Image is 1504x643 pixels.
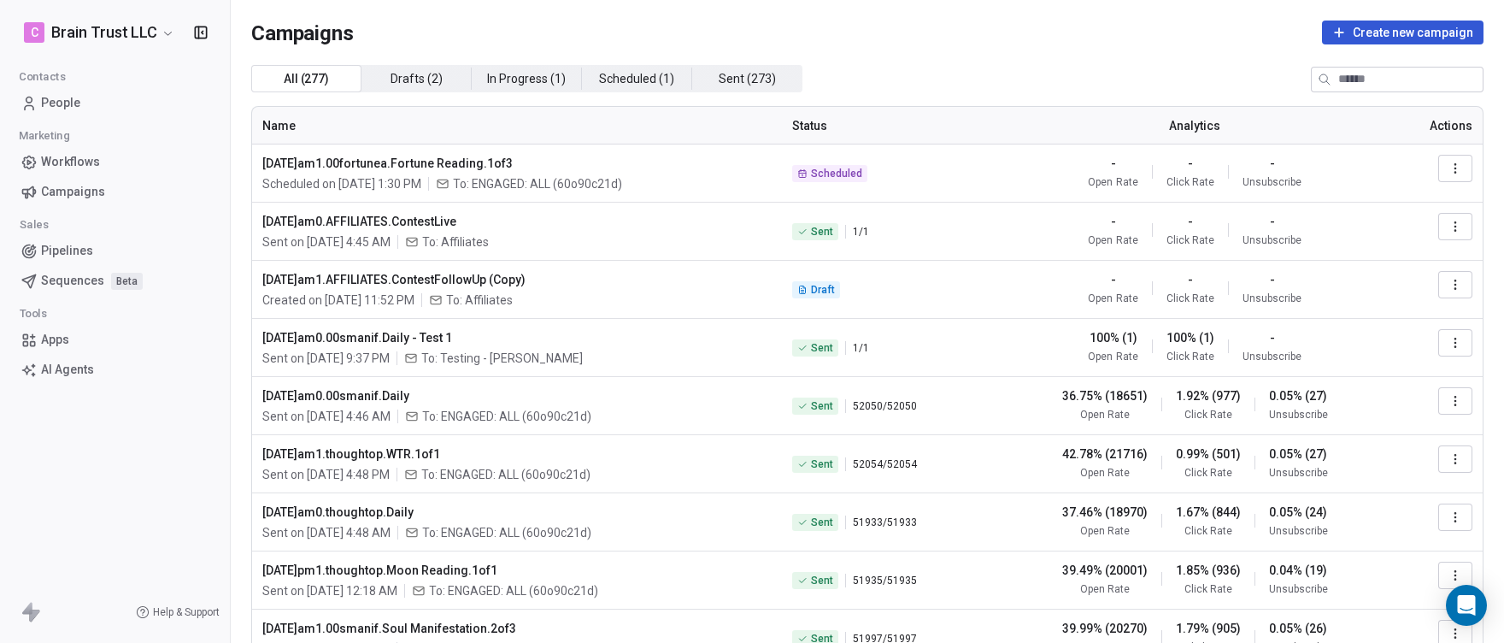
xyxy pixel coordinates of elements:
[262,582,397,599] span: Sent on [DATE] 12:18 AM
[1088,233,1137,247] span: Open Rate
[262,408,391,425] span: Sent on [DATE] 4:46 AM
[1269,445,1327,463] span: 0.05% (27)
[1062,387,1148,404] span: 36.75% (18651)
[14,326,216,354] a: Apps
[1322,21,1483,44] button: Create new campaign
[391,70,443,88] span: Drafts ( 2 )
[41,242,93,260] span: Pipelines
[1188,155,1193,172] span: -
[41,331,69,349] span: Apps
[853,574,917,587] span: 51935 / 51935
[811,457,833,471] span: Sent
[1270,329,1275,346] span: -
[14,89,216,117] a: People
[599,70,674,88] span: Scheduled ( 1 )
[1270,271,1275,288] span: -
[1243,350,1301,363] span: Unsubscribe
[262,350,390,367] span: Sent on [DATE] 9:37 PM
[1111,271,1116,288] span: -
[1080,582,1130,596] span: Open Rate
[262,292,414,309] span: Created on [DATE] 11:52 PM
[41,153,100,171] span: Workflows
[1188,213,1193,230] span: -
[153,605,220,619] span: Help & Support
[1269,408,1328,422] span: Unsubscribe
[853,399,917,413] span: 52050 / 52050
[1269,387,1327,404] span: 0.05% (27)
[453,175,622,192] span: To: ENGAGED: ALL (60o90c21d)
[853,516,917,529] span: 51933 / 51933
[136,605,220,619] a: Help & Support
[811,516,833,529] span: Sent
[422,408,591,425] span: To: ENGAGED: ALL (60o90c21d)
[262,155,772,172] span: [DATE]am1.00fortunea.Fortune Reading.1of3
[262,504,772,521] span: [DATE]am0.thoughtop.Daily
[41,183,105,201] span: Campaigns
[1395,107,1483,145] th: Actions
[487,70,566,88] span: In Progress ( 1 )
[14,148,216,176] a: Workflows
[31,24,38,41] span: C
[41,94,80,112] span: People
[14,237,216,265] a: Pipelines
[1269,562,1327,579] span: 0.04% (19)
[422,524,591,541] span: To: ENGAGED: ALL (60o90c21d)
[11,64,73,90] span: Contacts
[262,562,772,579] span: [DATE]pm1.thoughtop.Moon Reading.1of1
[1062,445,1148,463] span: 42.78% (21716)
[1269,582,1328,596] span: Unsubscribe
[252,107,782,145] th: Name
[14,356,216,384] a: AI Agents
[21,18,179,47] button: CBrain Trust LLC
[1446,585,1487,626] div: Open Intercom Messenger
[446,292,513,309] span: To: Affiliates
[853,341,869,355] span: 1 / 1
[14,178,216,206] a: Campaigns
[1243,233,1301,247] span: Unsubscribe
[111,273,143,290] span: Beta
[12,212,56,238] span: Sales
[429,582,598,599] span: To: ENGAGED: ALL (60o90c21d)
[782,107,996,145] th: Status
[1080,524,1130,538] span: Open Rate
[51,21,157,44] span: Brain Trust LLC
[1176,387,1241,404] span: 1.92% (977)
[422,233,489,251] span: To: Affiliates
[262,271,772,288] span: [DATE]am1.AFFILIATES.ContestFollowUp (Copy)
[421,466,590,483] span: To: ENGAGED: ALL (60o90c21d)
[1269,504,1327,521] span: 0.05% (24)
[421,350,583,367] span: To: Testing - Angie
[1270,155,1275,172] span: -
[1269,466,1328,480] span: Unsubscribe
[811,399,833,413] span: Sent
[1166,292,1214,305] span: Click Rate
[1062,620,1148,637] span: 39.99% (20270)
[262,175,421,192] span: Scheduled on [DATE] 1:30 PM
[262,445,772,463] span: [DATE]am1.thoughtop.WTR.1of1
[1176,562,1241,579] span: 1.85% (936)
[811,167,862,180] span: Scheduled
[1184,582,1232,596] span: Click Rate
[1243,175,1301,189] span: Unsubscribe
[1243,292,1301,305] span: Unsubscribe
[853,225,869,239] span: 1 / 1
[1269,620,1327,637] span: 0.05% (26)
[262,233,391,251] span: Sent on [DATE] 4:45 AM
[12,301,55,327] span: Tools
[1080,408,1130,422] span: Open Rate
[853,457,917,471] span: 52054 / 52054
[1088,175,1137,189] span: Open Rate
[719,70,776,88] span: Sent ( 273 )
[811,225,833,239] span: Sent
[262,213,772,230] span: [DATE]am0.AFFILIATES.ContestLive
[1166,350,1214,363] span: Click Rate
[996,107,1395,145] th: Analytics
[251,21,354,44] span: Campaigns
[1270,213,1275,230] span: -
[1166,233,1214,247] span: Click Rate
[262,329,772,346] span: [DATE]am0.00smanif.Daily - Test 1
[1184,408,1232,422] span: Click Rate
[1111,155,1116,172] span: -
[11,123,77,149] span: Marketing
[1062,562,1148,579] span: 39.49% (20001)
